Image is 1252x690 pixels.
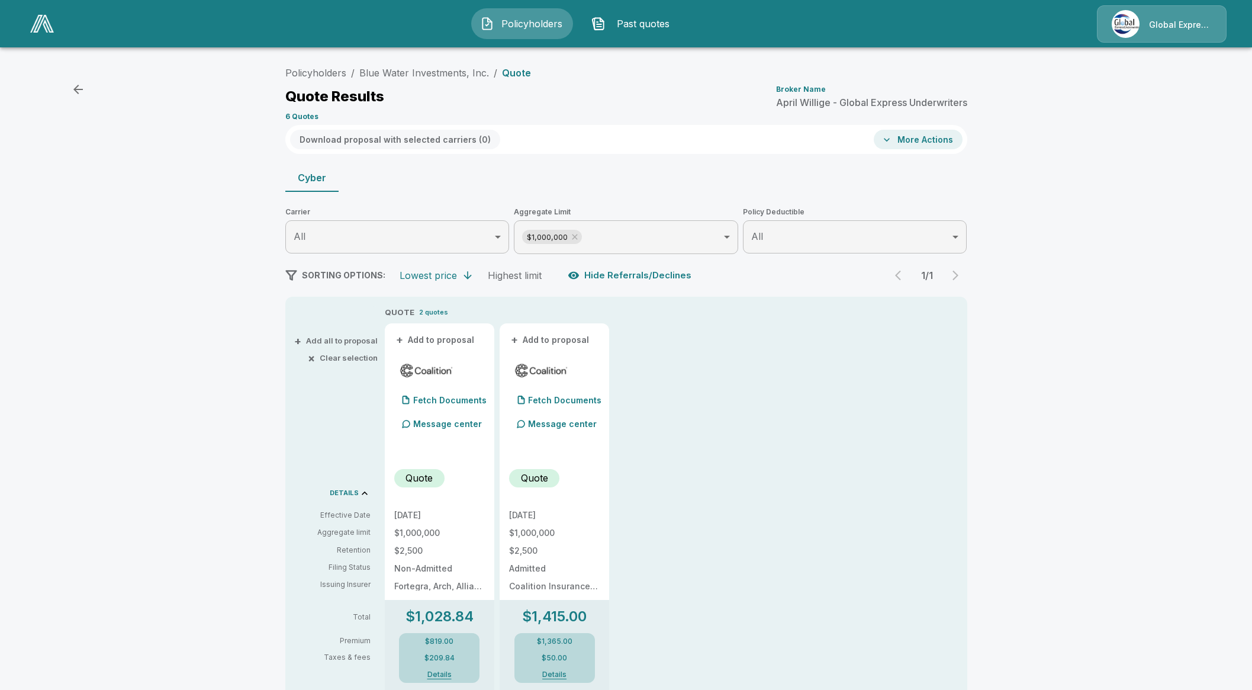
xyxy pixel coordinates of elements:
p: Premium [295,637,380,644]
button: Past quotes IconPast quotes [582,8,684,39]
button: +Add to proposal [509,333,592,346]
p: $1,028.84 [405,609,474,624]
p: Global Express Underwriters [1149,19,1212,31]
button: Cyber [285,163,339,192]
p: [DATE] [509,511,600,519]
button: Details [416,671,463,678]
img: Policyholders Icon [480,17,494,31]
button: Policyholders IconPolicyholders [471,8,573,39]
p: $2,500 [394,547,485,555]
p: $2,500 [509,547,600,555]
p: Quote Results [285,89,384,104]
img: coalitioncyberadmitted [514,361,569,379]
a: Blue Water Investments, Inc. [359,67,489,79]
p: Filing Status [295,562,371,573]
p: Effective Date [295,510,371,521]
p: 6 Quotes [285,113,318,120]
span: + [511,336,518,344]
span: Aggregate Limit [514,206,738,218]
img: Agency Icon [1112,10,1140,38]
p: Retention [295,545,371,556]
p: Fetch Documents [413,396,487,405]
div: Lowest price [400,269,457,281]
button: Download proposal with selected carriers (0) [290,130,500,149]
img: AA Logo [30,15,54,33]
p: $1,415.00 [522,609,587,624]
a: Policyholders [285,67,346,79]
nav: breadcrumb [285,66,531,80]
p: Non-Admitted [394,564,485,573]
button: More Actions [874,130,963,149]
img: Past quotes Icon [591,17,606,31]
span: All [294,230,305,242]
span: + [294,337,301,345]
p: Quote [521,471,548,485]
p: Fetch Documents [528,396,601,405]
span: Past quotes [610,17,675,31]
p: 2 quotes [419,307,448,317]
p: QUOTE [385,307,414,319]
p: 1 / 1 [915,271,939,280]
li: / [351,66,355,80]
p: $1,000,000 [394,529,485,537]
p: Message center [413,418,482,430]
p: Broker Name [776,86,826,93]
p: $1,000,000 [509,529,600,537]
p: Coalition Insurance Solutions [509,582,600,590]
button: Hide Referrals/Declines [565,264,696,287]
p: Issuing Insurer [295,579,371,590]
p: $209.84 [424,654,455,662]
p: DETAILS [330,490,359,496]
button: ×Clear selection [310,354,378,362]
p: $1,365.00 [537,638,572,645]
p: April Willige - Global Express Underwriters [776,98,967,107]
span: Policy Deductible [743,206,967,218]
p: Aggregate limit [295,527,371,538]
span: + [396,336,403,344]
div: $1,000,000 [522,230,582,244]
p: $819.00 [425,638,453,645]
span: × [308,354,315,362]
li: / [494,66,497,80]
p: Quote [502,68,531,78]
p: $50.00 [542,654,567,662]
span: All [751,230,763,242]
span: Carrier [285,206,510,218]
p: [DATE] [394,511,485,519]
span: $1,000,000 [522,230,572,244]
p: Fortegra, Arch, Allianz, Aspen, Vantage [394,582,485,590]
p: Message center [528,418,597,430]
p: Quote [405,471,433,485]
div: Highest limit [488,269,542,281]
button: +Add to proposal [394,333,477,346]
span: Policyholders [499,17,564,31]
img: coalitioncyber [399,361,454,379]
button: Details [531,671,578,678]
a: Agency IconGlobal Express Underwriters [1097,5,1227,43]
button: +Add all to proposal [297,337,378,345]
p: Taxes & fees [295,654,380,661]
span: SORTING OPTIONS: [302,270,385,280]
p: Total [295,614,380,621]
p: Admitted [509,564,600,573]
